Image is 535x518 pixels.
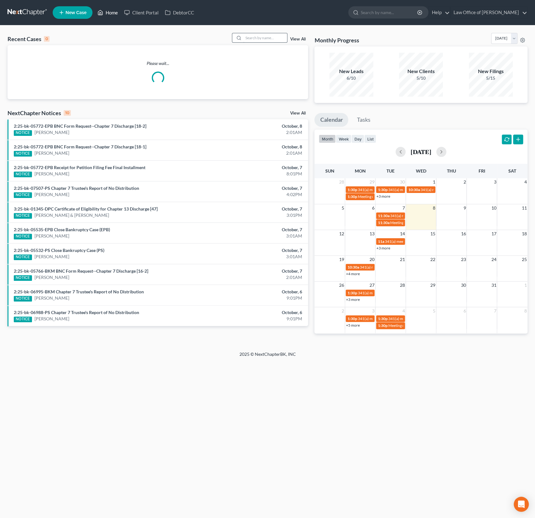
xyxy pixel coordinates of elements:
[463,178,466,186] span: 2
[314,36,359,44] h3: Monthly Progress
[64,110,71,116] div: 10
[430,256,436,263] span: 22
[329,75,373,81] div: 6/10
[290,111,306,115] a: View All
[493,178,497,186] span: 3
[521,230,527,238] span: 18
[408,187,420,192] span: 10:30a
[338,178,345,186] span: 28
[210,309,302,316] div: October, 6
[508,168,516,174] span: Sat
[390,220,460,225] span: Meeting of Creditors for [PERSON_NAME]
[14,213,32,219] div: NOTICE
[14,296,32,302] div: NOTICE
[430,230,436,238] span: 15
[524,178,527,186] span: 4
[34,129,69,136] a: [PERSON_NAME]
[432,204,436,212] span: 8
[34,212,109,218] a: [PERSON_NAME] & [PERSON_NAME]
[341,307,345,315] span: 2
[89,351,446,362] div: 2025 © NextChapterBK, INC
[463,204,466,212] span: 9
[210,129,302,136] div: 2:01AM
[34,295,69,301] a: [PERSON_NAME]
[361,7,418,18] input: Search by name...
[479,168,485,174] span: Fri
[14,268,148,274] a: 2:25-bk-05766-BKM BNC Form Request--Chapter 7 Discharge [16-2]
[490,204,497,212] span: 10
[388,316,482,321] span: 341(a) meeting for [PERSON_NAME] & [PERSON_NAME]
[14,185,139,191] a: 2:25-bk-07507-PS Chapter 7 Trustee's Report of No Distribution
[44,36,50,42] div: 0
[338,230,345,238] span: 12
[8,109,71,117] div: NextChapter Notices
[521,256,527,263] span: 25
[358,187,448,192] span: 341(a) meeting for [PERSON_NAME] [PERSON_NAME]
[121,7,162,18] a: Client Portal
[460,256,466,263] span: 23
[514,497,529,512] div: Open Intercom Messenger
[411,148,431,155] h2: [DATE]
[378,316,388,321] span: 1:30p
[338,281,345,289] span: 26
[369,256,375,263] span: 20
[8,35,50,43] div: Recent Cases
[369,281,375,289] span: 27
[493,307,497,315] span: 7
[376,194,390,199] a: +3 more
[94,7,121,18] a: Home
[319,135,336,143] button: month
[314,113,348,127] a: Calendar
[210,274,302,280] div: 2:01AM
[447,168,456,174] span: Thu
[358,291,418,295] span: 341(a) meeting for [PERSON_NAME]
[371,204,375,212] span: 6
[388,323,491,328] span: Meeting of Creditors for [PERSON_NAME] & [PERSON_NAME]
[390,213,451,218] span: 341(a) meeting for [PERSON_NAME]
[290,37,306,41] a: View All
[14,192,32,198] div: NOTICE
[386,168,395,174] span: Tue
[358,316,418,321] span: 341(a) meeting for [PERSON_NAME]
[162,7,197,18] a: DebtorCC
[336,135,351,143] button: week
[369,230,375,238] span: 13
[348,316,357,321] span: 1:30p
[210,164,302,171] div: October, 7
[371,307,375,315] span: 3
[351,113,376,127] a: Tasks
[469,68,513,75] div: New Filings
[210,295,302,301] div: 9:01PM
[14,165,145,170] a: 2:25-bk-05772-EPB Receipt for Petition Filing Fee Final Installment
[369,178,375,186] span: 29
[34,254,69,260] a: [PERSON_NAME]
[210,150,302,156] div: 2:01AM
[490,230,497,238] span: 17
[8,60,308,67] p: Please wait...
[432,178,436,186] span: 1
[346,323,360,328] a: +5 more
[348,194,357,199] span: 1:30p
[399,68,443,75] div: New Clients
[34,171,69,177] a: [PERSON_NAME]
[351,135,364,143] button: day
[378,213,390,218] span: 11:30a
[341,204,345,212] span: 5
[210,227,302,233] div: October, 7
[378,220,390,225] span: 11:30a
[210,144,302,150] div: October, 8
[402,204,406,212] span: 7
[14,289,144,294] a: 2:25-bk-06995-BKM Chapter 7 Trustee's Report of No Distribution
[490,281,497,289] span: 31
[524,307,527,315] span: 8
[14,144,146,149] a: 2:25-bk-05772-EPB BNC Form Request--Chapter 7 Discharge [18-1]
[14,310,139,315] a: 2:25-bk-06988-PS Chapter 7 Trustee's Report of No Distribution
[210,254,302,260] div: 3:01AM
[416,168,426,174] span: Wed
[210,191,302,198] div: 4:02PM
[432,307,436,315] span: 5
[243,33,287,42] input: Search by name...
[460,281,466,289] span: 30
[325,168,334,174] span: Sun
[402,307,406,315] span: 4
